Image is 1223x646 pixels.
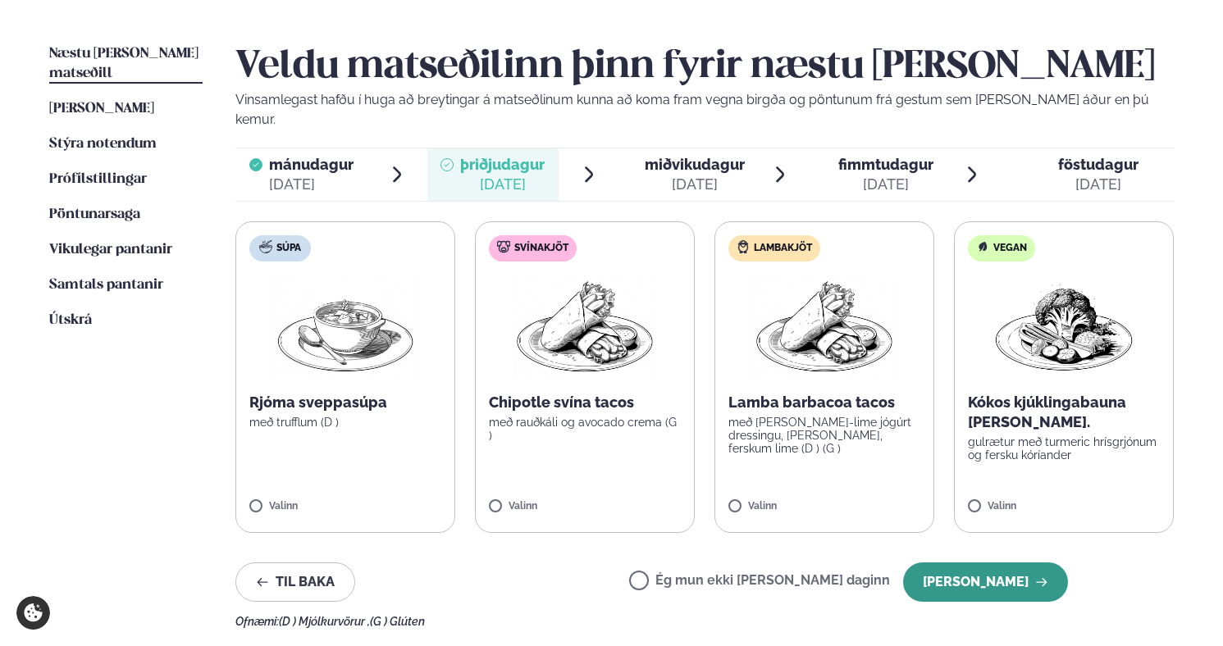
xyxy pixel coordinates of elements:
[370,615,425,628] span: (G ) Glúten
[460,156,545,173] span: þriðjudagur
[273,275,418,380] img: Soup.png
[235,44,1174,90] h2: Veldu matseðilinn þinn fyrir næstu [PERSON_NAME]
[976,240,989,253] img: Vegan.svg
[968,435,1160,462] p: gulrætur með turmeric hrísgrjónum og fersku kóríander
[235,562,355,602] button: Til baka
[728,416,920,455] p: með [PERSON_NAME]-lime jógúrt dressingu, [PERSON_NAME], ferskum lime (D ) (G )
[49,44,203,84] a: Næstu [PERSON_NAME] matseðill
[838,175,933,194] div: [DATE]
[249,393,441,412] p: Rjóma sveppasúpa
[269,175,354,194] div: [DATE]
[752,275,897,380] img: Wraps.png
[269,156,354,173] span: mánudagur
[992,275,1136,380] img: Vegan.png
[235,90,1174,130] p: Vinsamlegast hafðu í huga að breytingar á matseðlinum kunna að koma fram vegna birgða og pöntunum...
[903,562,1068,602] button: [PERSON_NAME]
[1058,175,1139,194] div: [DATE]
[49,240,172,260] a: Vikulegar pantanir
[49,313,92,327] span: Útskrá
[49,278,163,292] span: Samtals pantanir
[49,102,154,116] span: [PERSON_NAME]
[838,156,933,173] span: fimmtudagur
[1058,156,1139,173] span: föstudagur
[49,207,140,221] span: Pöntunarsaga
[249,416,441,429] p: með trufflum (D )
[513,275,657,380] img: Wraps.png
[16,596,50,630] a: Cookie settings
[49,137,157,151] span: Stýra notendum
[737,240,750,253] img: Lamb.svg
[49,47,199,80] span: Næstu [PERSON_NAME] matseðill
[645,156,745,173] span: miðvikudagur
[460,175,545,194] div: [DATE]
[49,99,154,119] a: [PERSON_NAME]
[49,134,157,154] a: Stýra notendum
[645,175,745,194] div: [DATE]
[49,311,92,330] a: Útskrá
[489,393,681,412] p: Chipotle svína tacos
[993,242,1027,255] span: Vegan
[49,205,140,225] a: Pöntunarsaga
[49,243,172,257] span: Vikulegar pantanir
[276,242,301,255] span: Súpa
[49,275,163,295] a: Samtals pantanir
[497,240,510,253] img: pork.svg
[754,242,812,255] span: Lambakjöt
[49,172,147,186] span: Prófílstillingar
[728,393,920,412] p: Lamba barbacoa tacos
[235,615,1174,628] div: Ofnæmi:
[489,416,681,442] p: með rauðkáli og avocado crema (G )
[968,393,1160,432] p: Kókos kjúklingabauna [PERSON_NAME].
[49,170,147,189] a: Prófílstillingar
[259,240,272,253] img: soup.svg
[279,615,370,628] span: (D ) Mjólkurvörur ,
[514,242,568,255] span: Svínakjöt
